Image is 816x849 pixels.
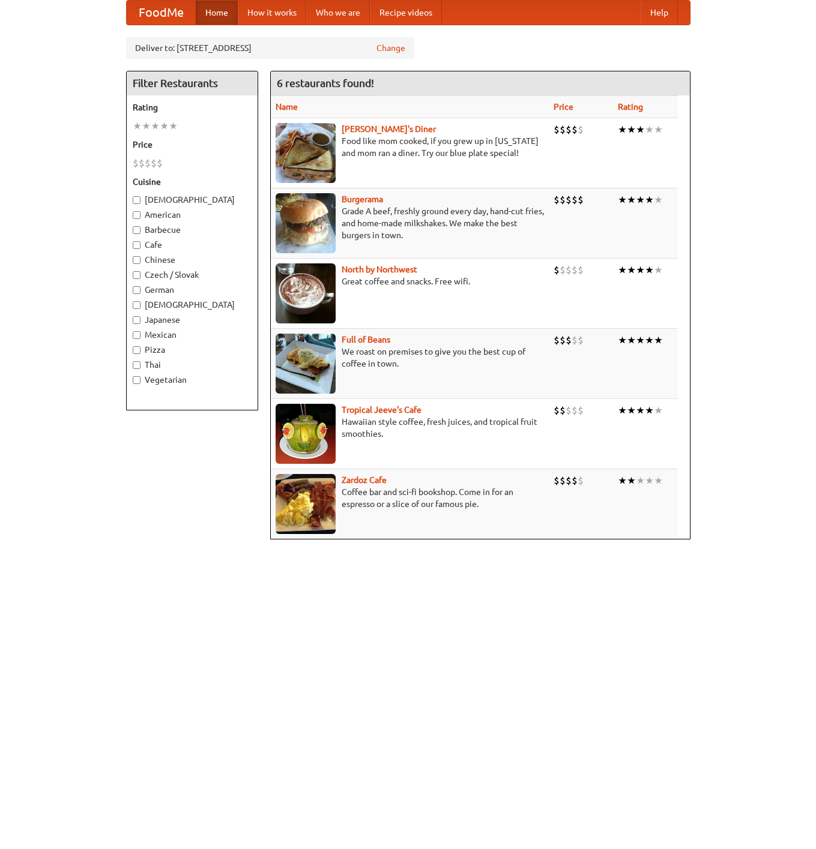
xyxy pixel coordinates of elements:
[572,123,578,136] li: $
[618,334,627,347] li: ★
[342,194,383,204] a: Burgerama
[636,334,645,347] li: ★
[578,193,584,206] li: $
[133,226,141,234] input: Barbecue
[276,334,336,394] img: beans.jpg
[560,334,566,347] li: $
[342,335,390,344] a: Full of Beans
[645,263,654,277] li: ★
[572,263,578,277] li: $
[627,123,636,136] li: ★
[133,239,252,251] label: Cafe
[133,346,141,354] input: Pizza
[133,139,252,151] h5: Price
[276,205,544,241] p: Grade A beef, freshly ground every day, hand-cut fries, and home-made milkshakes. We make the bes...
[560,404,566,417] li: $
[133,301,141,309] input: [DEMOGRAPHIC_DATA]
[157,157,163,170] li: $
[560,123,566,136] li: $
[342,124,436,134] a: [PERSON_NAME]'s Diner
[636,193,645,206] li: ★
[578,404,584,417] li: $
[654,123,663,136] li: ★
[618,123,627,136] li: ★
[566,474,572,487] li: $
[133,329,252,341] label: Mexican
[578,263,584,277] li: $
[627,474,636,487] li: ★
[654,193,663,206] li: ★
[554,263,560,277] li: $
[342,265,417,274] a: North by Northwest
[133,254,252,266] label: Chinese
[133,316,141,324] input: Japanese
[276,474,336,534] img: zardoz.jpg
[276,135,544,159] p: Food like mom cooked, if you grew up in [US_STATE] and mom ran a diner. Try our blue plate special!
[566,263,572,277] li: $
[133,269,252,281] label: Czech / Slovak
[276,275,544,287] p: Great coffee and snacks. Free wifi.
[654,263,663,277] li: ★
[627,404,636,417] li: ★
[636,123,645,136] li: ★
[133,314,252,326] label: Japanese
[636,404,645,417] li: ★
[142,119,151,133] li: ★
[145,157,151,170] li: $
[133,376,141,384] input: Vegetarian
[636,474,645,487] li: ★
[370,1,442,25] a: Recipe videos
[578,123,584,136] li: $
[654,334,663,347] li: ★
[554,474,560,487] li: $
[627,334,636,347] li: ★
[560,474,566,487] li: $
[566,334,572,347] li: $
[627,193,636,206] li: ★
[376,42,405,54] a: Change
[133,256,141,264] input: Chinese
[618,193,627,206] li: ★
[566,193,572,206] li: $
[133,209,252,221] label: American
[566,404,572,417] li: $
[572,474,578,487] li: $
[572,334,578,347] li: $
[654,404,663,417] li: ★
[618,102,643,112] a: Rating
[127,71,258,95] h4: Filter Restaurants
[133,271,141,279] input: Czech / Slovak
[133,224,252,236] label: Barbecue
[133,374,252,386] label: Vegetarian
[554,334,560,347] li: $
[276,486,544,510] p: Coffee bar and sci-fi bookshop. Come in for an espresso or a slice of our famous pie.
[133,359,252,371] label: Thai
[133,299,252,311] label: [DEMOGRAPHIC_DATA]
[342,405,422,415] a: Tropical Jeeve's Cafe
[151,157,157,170] li: $
[133,157,139,170] li: $
[277,77,374,89] ng-pluralize: 6 restaurants found!
[578,334,584,347] li: $
[133,101,252,113] h5: Rating
[636,263,645,277] li: ★
[645,123,654,136] li: ★
[133,361,141,369] input: Thai
[645,193,654,206] li: ★
[554,123,560,136] li: $
[276,193,336,253] img: burgerama.jpg
[276,404,336,464] img: jeeves.jpg
[196,1,238,25] a: Home
[133,196,141,204] input: [DEMOGRAPHIC_DATA]
[133,284,252,296] label: German
[645,334,654,347] li: ★
[133,331,141,339] input: Mexican
[342,475,387,485] a: Zardoz Cafe
[554,193,560,206] li: $
[238,1,306,25] a: How it works
[276,102,298,112] a: Name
